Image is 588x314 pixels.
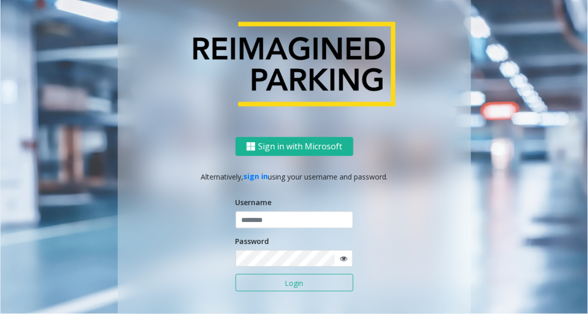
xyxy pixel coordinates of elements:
[236,197,272,208] label: Username
[243,171,268,181] a: sign in
[236,236,269,246] label: Password
[236,137,353,156] button: Sign in with Microsoft
[128,171,461,182] p: Alternatively, using your username and password.
[236,274,353,291] button: Login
